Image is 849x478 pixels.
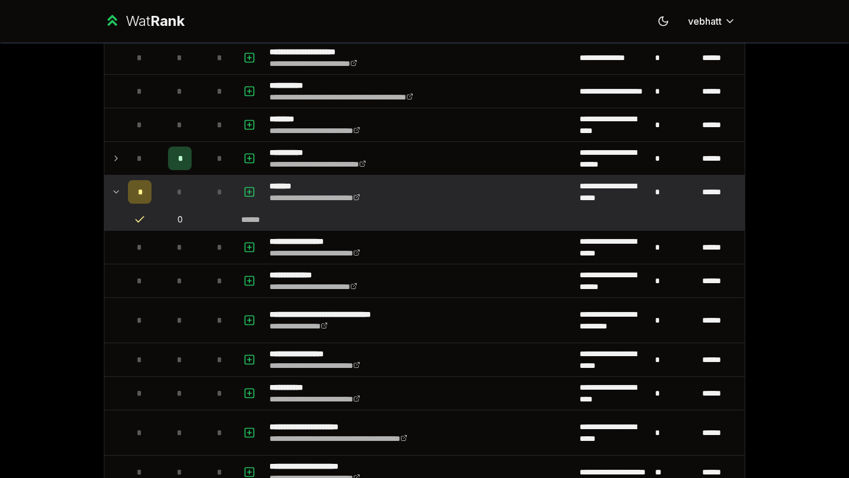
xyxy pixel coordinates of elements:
[688,14,722,28] span: vebhatt
[150,12,185,29] span: Rank
[679,11,745,32] button: vebhatt
[104,12,185,31] a: WatRank
[126,12,185,31] div: Wat
[156,209,203,230] td: 0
